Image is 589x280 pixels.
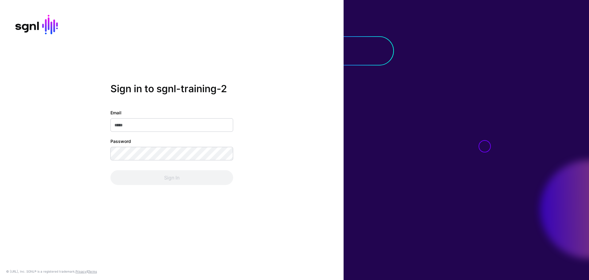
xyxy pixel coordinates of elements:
[110,138,131,144] label: Password
[110,109,121,116] label: Email
[75,270,87,273] a: Privacy
[88,270,97,273] a: Terms
[110,83,233,94] h2: Sign in to sgnl-training-2
[6,269,97,274] div: © [URL], Inc. SGNL® is a registered trademark. &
